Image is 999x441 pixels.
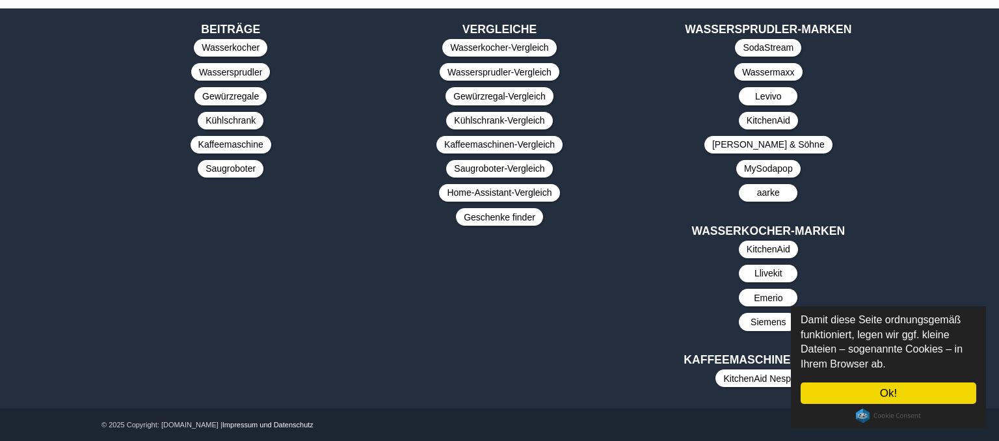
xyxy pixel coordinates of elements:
a: Home-Assistant-Vergleich [439,184,559,202]
a: Kaffeemaschine [191,136,271,154]
a: Gewürzregal-Vergleich [446,87,553,105]
a: Gewürzregale [194,87,267,105]
h5: Kaffeemaschinen-Marken [639,352,898,367]
a: Llivekit [739,265,797,282]
a: Siemens [739,313,797,330]
a: Kühlschrank [198,112,263,129]
a: SodaStream [735,39,801,57]
a: Impressum und Datenschutz [222,421,313,429]
a: Emerio [739,289,797,306]
a: Wassersprudler-Vergleich [440,63,559,81]
a: KitchenAid [739,112,798,129]
a: Kaffeemaschinen-Vergleich [436,136,563,154]
a: Wasserkocher [194,39,267,57]
div: © 2025 Copyright: [DOMAIN_NAME] | [96,408,903,441]
a: Cookie Consent plugin for the EU cookie law [856,408,921,423]
a: Kühlschrank-Vergleich [446,112,552,129]
a: Saugroboter-Vergleich [446,160,552,178]
h5: Wassersprudler-Marken [639,21,898,37]
a: Wassersprudler [191,63,271,81]
a: Wassermaxx [734,63,802,81]
a: [PERSON_NAME] & Söhne [704,136,832,154]
a: MySodapop [736,160,801,178]
a: aarke [739,184,797,202]
a: Ok! [801,382,976,404]
a: Wasserkocher-Vergleich [442,39,556,57]
h5: Beiträge [101,21,360,37]
a: Levivo [739,87,797,105]
a: KitchenAid [739,241,798,258]
p: Damit diese Seite ordnungsgemäß funktioniert, legen wir ggf. kleine Dateien – sogenannte Cookies ... [801,313,976,371]
h5: Wasserkocher-Marken [639,223,898,239]
a: Geschenke finder [456,208,543,226]
a: KitchenAid Nespresso [715,369,821,387]
h5: Vergleiche [370,21,628,37]
a: Saugroboter [198,160,263,178]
